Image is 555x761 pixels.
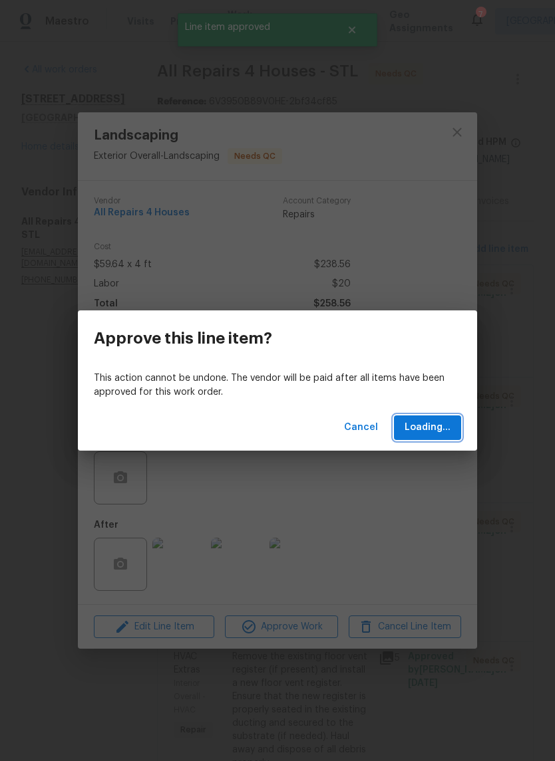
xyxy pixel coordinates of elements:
h3: Approve this line item? [94,329,272,348]
button: Loading... [394,415,461,440]
button: Cancel [339,415,383,440]
p: This action cannot be undone. The vendor will be paid after all items have been approved for this... [94,372,461,399]
span: Loading... [405,419,451,436]
span: Cancel [344,419,378,436]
